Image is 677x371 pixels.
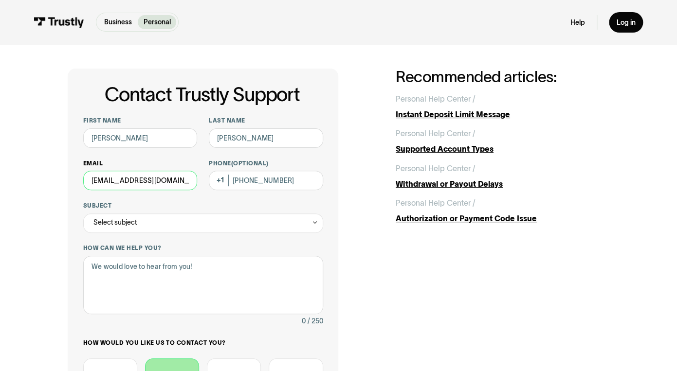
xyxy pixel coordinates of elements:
p: Business [104,17,132,27]
div: Personal Help Center / [396,163,476,175]
label: Last name [209,117,323,124]
input: Howard [209,128,323,148]
label: Subject [83,202,323,210]
a: Personal Help Center /Supported Account Types [396,128,609,155]
a: Personal [138,15,177,29]
div: Withdrawal or Payout Delays [396,178,609,190]
div: Supported Account Types [396,143,609,155]
a: Personal Help Center /Authorization or Payment Code Issue [396,197,609,225]
div: Personal Help Center / [396,197,476,209]
span: (Optional) [231,160,269,166]
label: Email [83,159,198,167]
h2: Recommended articles: [396,69,609,86]
a: Log in [609,12,643,33]
div: / 250 [308,316,323,327]
div: Personal Help Center / [396,93,476,105]
div: Select subject [83,213,323,233]
label: How would you like us to contact you? [83,339,323,347]
div: Select subject [93,217,137,229]
div: Personal Help Center / [396,128,476,140]
label: First name [83,117,198,124]
a: Personal Help Center /Withdrawal or Payout Delays [396,163,609,190]
a: Business [98,15,138,29]
a: Personal Help Center /Instant Deposit Limit Message [396,93,609,121]
p: Personal [143,17,170,27]
input: Alex [83,128,198,148]
h1: Contact Trustly Support [81,84,323,106]
div: 0 [302,316,306,327]
label: Phone [209,159,323,167]
img: Trustly Logo [34,17,84,28]
div: Instant Deposit Limit Message [396,109,609,121]
div: Log in [617,18,636,27]
a: Help [570,18,585,27]
label: How can we help you? [83,244,323,252]
div: Authorization or Payment Code Issue [396,213,609,225]
input: alex@mail.com [83,171,198,190]
input: (555) 555-5555 [209,171,323,190]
